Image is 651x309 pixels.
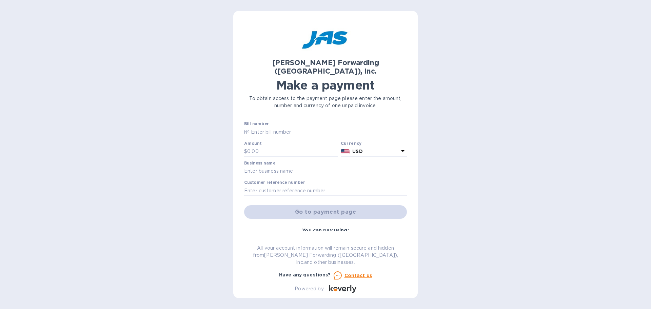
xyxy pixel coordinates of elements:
input: Enter customer reference number [244,186,407,196]
label: Bill number [244,122,269,126]
p: All your account information will remain secure and hidden from [PERSON_NAME] Forwarding ([GEOGRA... [244,245,407,266]
input: 0.00 [247,147,338,157]
p: Powered by [295,285,323,292]
img: USD [341,149,350,154]
b: Have any questions? [279,272,331,277]
p: $ [244,148,247,155]
b: Currency [341,141,362,146]
label: Business name [244,161,275,165]
u: Contact us [344,273,372,278]
p: № [244,129,250,136]
input: Enter bill number [250,127,407,137]
label: Customer reference number [244,181,305,185]
b: USD [352,149,362,154]
input: Enter business name [244,166,407,176]
label: Amount [244,141,261,146]
p: To obtain access to the payment page please enter the amount, number and currency of one unpaid i... [244,95,407,109]
b: You can pay using: [302,228,349,233]
b: [PERSON_NAME] Forwarding ([GEOGRAPHIC_DATA]), Inc. [272,58,379,75]
h1: Make a payment [244,78,407,92]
